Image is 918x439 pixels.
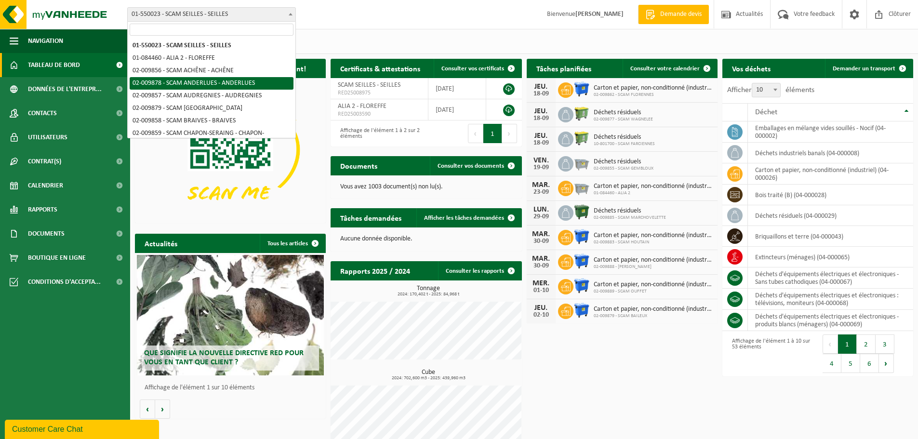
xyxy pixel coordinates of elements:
[532,164,551,171] div: 19-09
[130,40,293,52] li: 01-550023 - SCAM SEILLES - SEILLES
[28,101,57,125] span: Contacts
[532,132,551,140] div: JEU.
[532,189,551,196] div: 23-09
[748,247,913,267] td: extincteurs (ménages) (04-000065)
[340,184,512,190] p: Vous avez 1003 document(s) non lu(s).
[594,281,713,289] span: Carton et papier, non-conditionné (industriel)
[28,198,57,222] span: Rapports
[532,206,551,213] div: LUN.
[532,255,551,263] div: MAR.
[594,232,713,239] span: Carton et papier, non-conditionné (industriel)
[573,155,590,171] img: WB-2500-GAL-GY-01
[748,163,913,185] td: carton et papier, non-conditionné (industriel) (04-000026)
[434,59,521,78] a: Consulter vos certificats
[594,256,713,264] span: Carton et papier, non-conditionné (industriel)
[727,86,814,94] label: Afficher éléments
[331,156,387,175] h2: Documents
[594,190,713,196] span: 01-084460 - ALIA 2
[594,109,653,117] span: Déchets résiduels
[594,207,666,215] span: Déchets résiduels
[335,123,421,144] div: Affichage de l'élément 1 à 2 sur 2 éléments
[130,65,293,77] li: 02-009856 - SCAM ACHÊNE - ACHÊNE
[575,11,624,18] strong: [PERSON_NAME]
[28,29,63,53] span: Navigation
[428,78,486,99] td: [DATE]
[594,84,713,92] span: Carton et papier, non-conditionné (industriel)
[841,354,860,373] button: 5
[825,59,912,78] a: Demander un transport
[748,185,913,205] td: bois traité (B) (04-000028)
[573,130,590,146] img: WB-0660-HPE-GN-50
[130,102,293,115] li: 02-009879 - SCAM [GEOGRAPHIC_DATA]
[658,10,704,19] span: Demande devis
[594,158,653,166] span: Déchets résiduels
[594,183,713,190] span: Carton et papier, non-conditionné (industriel)
[573,253,590,269] img: WB-1100-HPE-BE-01
[468,124,483,143] button: Previous
[135,78,326,221] img: Download de VHEPlus App
[532,230,551,238] div: MAR.
[748,226,913,247] td: briquaillons et terre (04-000043)
[428,99,486,120] td: [DATE]
[833,66,895,72] span: Demander un transport
[5,418,161,439] iframe: chat widget
[573,81,590,97] img: WB-1100-HPE-BE-01
[748,205,913,226] td: déchets résiduels (04-000029)
[331,208,411,227] h2: Tâches demandées
[573,179,590,196] img: WB-2500-GAL-GY-01
[532,107,551,115] div: JEU.
[28,77,102,101] span: Données de l'entrepr...
[727,333,813,374] div: Affichage de l'élément 1 à 10 sur 53 éléments
[823,334,838,354] button: Previous
[748,267,913,289] td: déchets d'équipements électriques et électroniques - Sans tubes cathodiques (04-000067)
[28,149,61,173] span: Contrat(s)
[145,385,321,391] p: Affichage de l'élément 1 sur 10 éléments
[630,66,700,72] span: Consulter votre calendrier
[573,302,590,319] img: WB-1100-HPE-BE-01
[857,334,876,354] button: 2
[532,312,551,319] div: 02-10
[532,279,551,287] div: MER.
[879,354,894,373] button: Next
[532,140,551,146] div: 18-09
[748,310,913,331] td: déchets d'équipements électriques et électroniques - produits blancs (ménagers) (04-000069)
[416,208,521,227] a: Afficher les tâches demandées
[441,66,504,72] span: Consulter vos certificats
[502,124,517,143] button: Next
[532,157,551,164] div: VEN.
[532,213,551,220] div: 29-09
[594,117,653,122] span: 02-009877 - SCAM WAGNELEE
[573,228,590,245] img: WB-1100-HPE-BE-01
[532,83,551,91] div: JEU.
[532,304,551,312] div: JEU.
[338,110,420,118] span: RED25003590
[130,52,293,65] li: 01-084460 - ALIA 2 - FLOREFFE
[155,399,170,419] button: Volgende
[130,127,293,146] li: 02-009859 - SCAM CHAPON-SERAING - CHAPON-[GEOGRAPHIC_DATA]
[335,369,521,381] h3: Cube
[532,263,551,269] div: 30-09
[438,163,504,169] span: Consulter vos documents
[594,215,666,221] span: 02-009885 - SCAM MARCHOVELETTE
[28,270,101,294] span: Conditions d'accepta...
[338,103,386,110] span: ALIA 2 - FLOREFFE
[752,83,781,97] span: 10
[573,204,590,220] img: WB-1100-HPE-GN-01
[594,166,653,172] span: 02-009855 - SCAM GEMBLOUX
[28,125,67,149] span: Utilisateurs
[28,246,86,270] span: Boutique en ligne
[128,8,295,21] span: 01-550023 - SCAM SEILLES - SEILLES
[144,349,304,366] span: Que signifie la nouvelle directive RED pour vous en tant que client ?
[748,289,913,310] td: déchets d'équipements électriques et électroniques : télévisions, moniteurs (04-000068)
[335,285,521,297] h3: Tonnage
[532,91,551,97] div: 18-09
[594,264,713,270] span: 02-009888 - [PERSON_NAME]
[594,133,655,141] span: Déchets résiduels
[527,59,601,78] h2: Tâches planifiées
[130,77,293,90] li: 02-009878 - SCAM ANDERLUES - ANDERLUES
[823,354,841,373] button: 4
[130,90,293,102] li: 02-009857 - SCAM AUDREGNIES - AUDREGNIES
[28,53,80,77] span: Tableau de bord
[28,173,63,198] span: Calendrier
